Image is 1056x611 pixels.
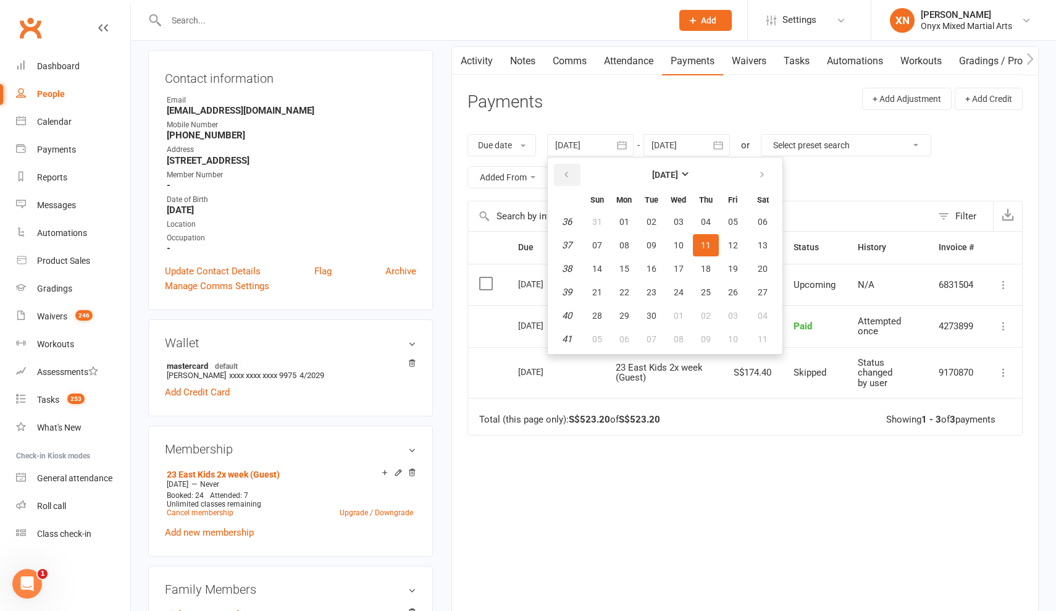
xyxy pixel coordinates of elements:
[619,240,629,250] span: 08
[647,217,656,227] span: 02
[747,305,779,327] button: 04
[8,5,31,28] button: go back
[452,47,501,75] a: Activity
[782,232,847,263] th: Status
[728,264,738,274] span: 19
[167,105,416,116] strong: [EMAIL_ADDRESS][DOMAIN_NAME]
[674,311,684,321] span: 01
[747,328,779,350] button: 11
[584,234,610,256] button: 07
[616,195,632,204] small: Monday
[921,20,1012,32] div: Onyx Mixed Martial Arts
[16,164,130,192] a: Reports
[639,258,664,280] button: 16
[671,195,686,204] small: Wednesday
[728,217,738,227] span: 05
[674,217,684,227] span: 03
[747,281,779,303] button: 27
[858,357,892,389] span: Status changed by user
[674,264,684,274] span: 17
[693,305,719,327] button: 02
[647,311,656,321] span: 30
[674,240,684,250] span: 10
[16,358,130,386] a: Assessments
[37,311,67,321] div: Waivers
[518,362,575,381] div: [DATE]
[167,470,280,479] a: 23 East Kids 2x week (Guest)
[693,234,719,256] button: 11
[747,258,779,280] button: 20
[16,136,130,164] a: Payments
[584,328,610,350] button: 05
[10,379,237,400] textarea: Message…
[639,328,664,350] button: 07
[720,258,746,280] button: 19
[229,371,296,380] span: xxxx xxxx xxxx 9975
[584,258,610,280] button: 14
[167,219,416,230] div: Location
[67,394,85,404] span: 253
[200,480,219,489] span: Never
[165,279,269,293] a: Manage Comms Settings
[619,264,629,274] span: 15
[728,287,738,297] span: 26
[37,89,65,99] div: People
[701,287,711,297] span: 25
[728,240,738,250] span: 12
[16,275,130,303] a: Gradings
[10,135,237,458] div: You're right that custom reports don't have a direct date filter for membership status. However, ...
[37,145,76,154] div: Payments
[29,307,222,329] b: Booking > Event > Event Date > Before or On > [[DATE]]
[647,240,656,250] span: 09
[584,281,610,303] button: 21
[584,211,610,233] button: 31
[652,170,678,180] strong: [DATE]
[728,195,737,204] small: Friday
[37,339,74,349] div: Workouts
[78,405,88,415] button: Start recording
[584,305,610,327] button: 28
[666,211,692,233] button: 03
[758,311,768,321] span: 04
[592,311,602,321] span: 28
[19,405,29,415] button: Upload attachment
[758,240,768,250] span: 13
[886,415,995,425] div: Showing of payments
[37,61,80,71] div: Dashboard
[60,6,140,15] h1: [PERSON_NAME]
[611,211,637,233] button: 01
[16,303,130,331] a: Waivers 246
[10,135,237,485] div: Toby says…
[467,93,543,112] h3: Payments
[518,316,575,335] div: [DATE]
[16,465,130,492] a: General attendance kiosk mode
[950,414,955,425] strong: 3
[611,328,637,350] button: 06
[20,33,227,82] div: This will show you only active members from the Onyx West location for your specified time period...
[611,258,637,280] button: 15
[16,108,130,136] a: Calendar
[592,217,602,227] span: 31
[385,264,416,279] a: Archive
[37,256,90,266] div: Product Sales
[167,169,416,181] div: Member Number
[16,520,130,548] a: Class kiosk mode
[20,209,227,222] div: Try adding these filters to your custom report:
[794,321,812,332] span: Paid
[693,328,719,350] button: 09
[775,47,818,75] a: Tasks
[29,255,205,276] b: Contact > Location > Equals > Onyx West
[679,10,732,31] button: Add
[162,12,663,29] input: Search...
[619,217,629,227] span: 01
[592,334,602,344] span: 05
[693,211,719,233] button: 04
[928,347,985,398] td: 9170870
[562,216,572,227] em: 36
[619,334,629,344] span: 06
[167,180,416,191] strong: -
[758,217,768,227] span: 06
[701,240,711,250] span: 11
[619,414,660,425] strong: S$523.20
[858,279,874,290] span: N/A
